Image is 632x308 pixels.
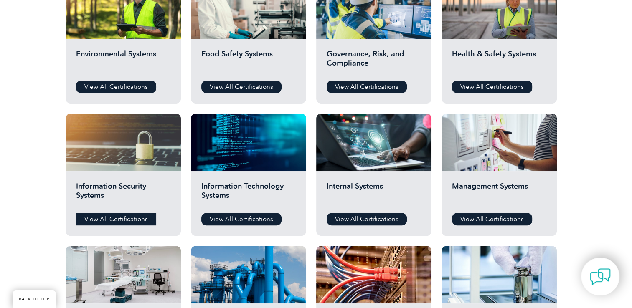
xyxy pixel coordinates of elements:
[76,213,156,225] a: View All Certifications
[452,213,532,225] a: View All Certifications
[76,81,156,93] a: View All Certifications
[590,266,611,287] img: contact-chat.png
[327,213,407,225] a: View All Certifications
[76,49,170,74] h2: Environmental Systems
[201,213,282,225] a: View All Certifications
[76,182,170,207] h2: Information Security Systems
[201,81,282,93] a: View All Certifications
[201,49,296,74] h2: Food Safety Systems
[452,49,546,74] h2: Health & Safety Systems
[452,182,546,207] h2: Management Systems
[327,81,407,93] a: View All Certifications
[13,290,56,308] a: BACK TO TOP
[201,182,296,207] h2: Information Technology Systems
[327,49,421,74] h2: Governance, Risk, and Compliance
[452,81,532,93] a: View All Certifications
[327,182,421,207] h2: Internal Systems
